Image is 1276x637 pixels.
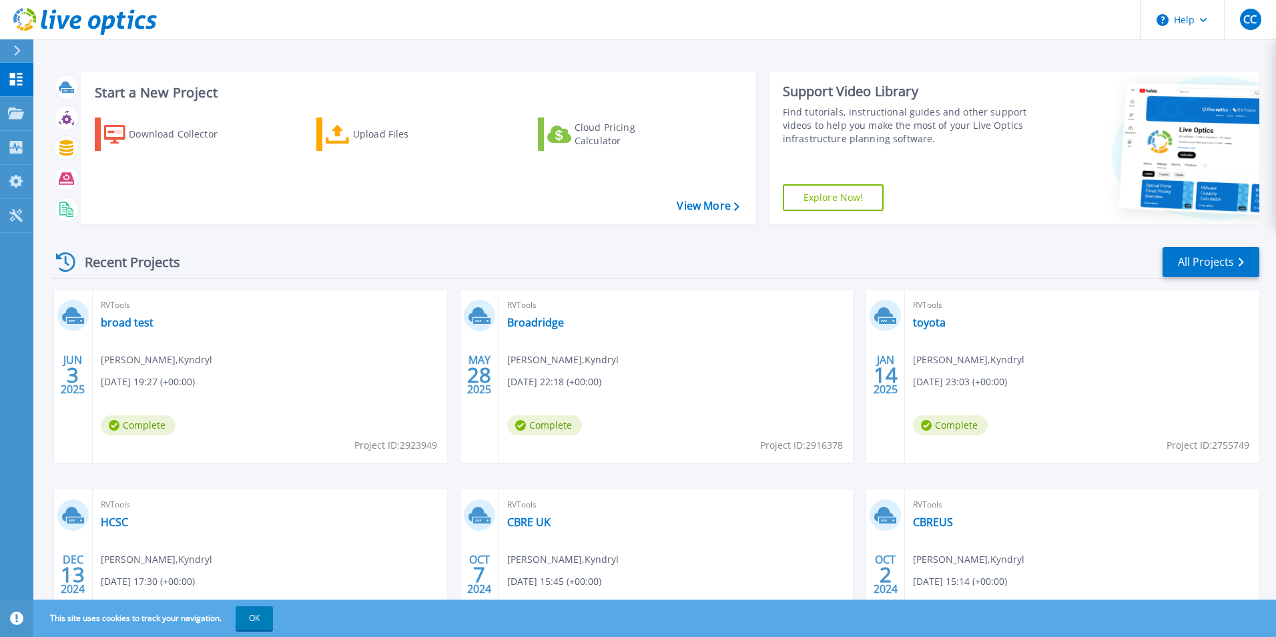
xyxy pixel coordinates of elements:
[101,515,128,529] a: HCSC
[507,552,619,567] span: [PERSON_NAME] , Kyndryl
[913,497,1251,512] span: RVTools
[913,298,1251,312] span: RVTools
[913,515,953,529] a: CBREUS
[873,550,898,599] div: OCT 2024
[316,118,465,151] a: Upload Files
[51,246,198,278] div: Recent Projects
[507,574,601,589] span: [DATE] 15:45 (+00:00)
[236,606,273,630] button: OK
[60,550,85,599] div: DEC 2024
[783,184,884,211] a: Explore Now!
[101,415,176,435] span: Complete
[353,121,460,148] div: Upload Files
[507,515,551,529] a: CBRE UK
[874,369,898,381] span: 14
[507,375,601,389] span: [DATE] 22:18 (+00:00)
[101,316,153,329] a: broad test
[575,121,681,148] div: Cloud Pricing Calculator
[1163,247,1259,277] a: All Projects
[101,353,212,367] span: [PERSON_NAME] , Kyndryl
[913,353,1024,367] span: [PERSON_NAME] , Kyndryl
[101,298,439,312] span: RVTools
[760,438,843,453] span: Project ID: 2916378
[913,375,1007,389] span: [DATE] 23:03 (+00:00)
[913,316,946,329] a: toyota
[913,574,1007,589] span: [DATE] 15:14 (+00:00)
[129,121,236,148] div: Download Collector
[507,316,564,329] a: Broadridge
[880,569,892,580] span: 2
[913,552,1024,567] span: [PERSON_NAME] , Kyndryl
[1167,438,1249,453] span: Project ID: 2755749
[466,351,492,399] div: MAY 2025
[507,353,619,367] span: [PERSON_NAME] , Kyndryl
[101,574,195,589] span: [DATE] 17:30 (+00:00)
[873,351,898,399] div: JAN 2025
[37,606,273,630] span: This site uses cookies to track your navigation.
[467,369,491,381] span: 28
[67,369,79,381] span: 3
[538,118,687,151] a: Cloud Pricing Calculator
[507,415,582,435] span: Complete
[507,298,846,312] span: RVTools
[95,85,739,100] h3: Start a New Project
[101,552,212,567] span: [PERSON_NAME] , Kyndryl
[913,415,988,435] span: Complete
[95,118,244,151] a: Download Collector
[60,351,85,399] div: JUN 2025
[61,569,85,580] span: 13
[783,83,1032,100] div: Support Video Library
[101,375,195,389] span: [DATE] 19:27 (+00:00)
[354,438,437,453] span: Project ID: 2923949
[101,497,439,512] span: RVTools
[466,550,492,599] div: OCT 2024
[507,497,846,512] span: RVTools
[473,569,485,580] span: 7
[783,105,1032,146] div: Find tutorials, instructional guides and other support videos to help you make the most of your L...
[677,200,739,212] a: View More
[1243,14,1257,25] span: CC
